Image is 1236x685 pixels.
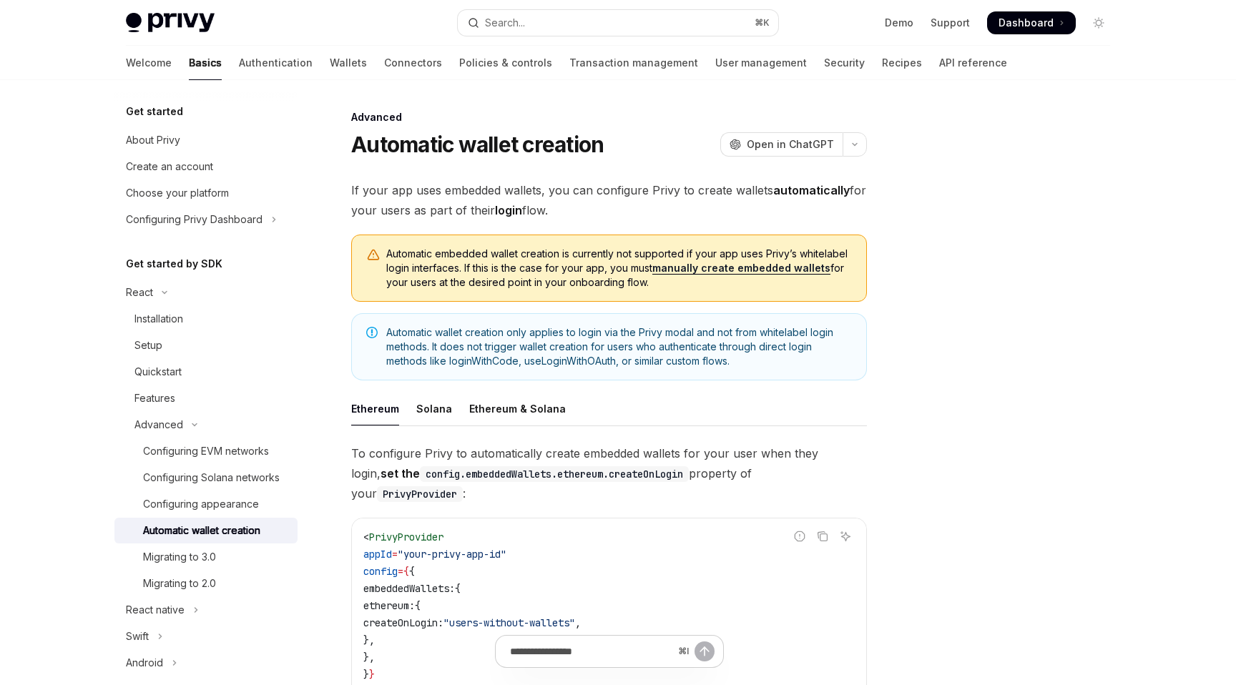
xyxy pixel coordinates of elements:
span: embeddedWallets: [363,582,455,595]
button: Open in ChatGPT [720,132,843,157]
div: Android [126,654,163,671]
span: Automatic embedded wallet creation is currently not supported if your app uses Privy’s whitelabel... [386,247,852,290]
button: Open search [458,10,778,36]
strong: set the [381,466,689,481]
h5: Get started [126,103,183,120]
div: Swift [126,628,149,645]
span: Open in ChatGPT [747,137,834,152]
a: About Privy [114,127,298,153]
span: PrivyProvider [369,531,443,543]
input: Ask a question... [510,636,672,667]
a: Features [114,385,298,411]
strong: login [495,203,522,217]
a: Choose your platform [114,180,298,206]
div: Quickstart [134,363,182,380]
span: { [409,565,415,578]
div: About Privy [126,132,180,149]
div: Advanced [134,416,183,433]
div: Solana [416,392,452,425]
div: Configuring Privy Dashboard [126,211,263,228]
div: Choose your platform [126,184,229,202]
a: Support [931,16,970,30]
div: Create an account [126,158,213,175]
a: Welcome [126,46,172,80]
a: Basics [189,46,222,80]
button: Ask AI [836,527,855,546]
a: Quickstart [114,359,298,385]
span: { [415,599,421,612]
div: Configuring Solana networks [143,469,280,486]
span: Dashboard [999,16,1054,30]
div: React native [126,601,185,619]
button: Toggle Android section [114,650,298,676]
button: Toggle Configuring Privy Dashboard section [114,207,298,232]
div: React [126,284,153,301]
button: Report incorrect code [790,527,809,546]
button: Toggle dark mode [1087,11,1110,34]
a: Create an account [114,154,298,179]
span: ethereum: [363,599,415,612]
h1: Automatic wallet creation [351,132,604,157]
div: Setup [134,337,162,354]
a: Transaction management [569,46,698,80]
span: = [392,548,398,561]
a: Authentication [239,46,313,80]
button: Send message [695,641,715,661]
span: createOnLogin: [363,616,443,629]
svg: Warning [366,248,381,262]
code: PrivyProvider [377,486,463,502]
span: = [398,565,403,578]
a: User management [715,46,807,80]
span: "your-privy-app-id" [398,548,506,561]
div: Installation [134,310,183,327]
button: Toggle React section [114,280,298,305]
span: appId [363,548,392,561]
div: Advanced [351,110,867,124]
div: Search... [485,14,525,31]
span: ⌘ K [755,17,770,29]
div: Configuring EVM networks [143,443,269,460]
a: Migrating to 2.0 [114,571,298,596]
span: { [403,565,409,578]
a: Configuring appearance [114,491,298,517]
span: < [363,531,369,543]
a: Demo [885,16,913,30]
button: Toggle Swift section [114,624,298,649]
a: Wallets [330,46,367,80]
div: Features [134,390,175,407]
a: Recipes [882,46,922,80]
a: Automatic wallet creation [114,518,298,543]
span: , [575,616,581,629]
a: Migrating to 3.0 [114,544,298,570]
div: Configuring appearance [143,496,259,513]
code: config.embeddedWallets.ethereum.createOnLogin [420,466,689,482]
a: Policies & controls [459,46,552,80]
a: manually create embedded wallets [652,262,830,275]
span: "users-without-wallets" [443,616,575,629]
span: To configure Privy to automatically create embedded wallets for your user when they login, proper... [351,443,867,503]
h5: Get started by SDK [126,255,222,272]
a: API reference [939,46,1007,80]
span: Automatic wallet creation only applies to login via the Privy modal and not from whitelabel login... [386,325,852,368]
button: Toggle Advanced section [114,412,298,438]
div: Migrating to 3.0 [143,548,216,566]
svg: Note [366,327,378,338]
a: Dashboard [987,11,1076,34]
a: Configuring Solana networks [114,465,298,491]
span: config [363,565,398,578]
div: Ethereum [351,392,399,425]
a: Setup [114,332,298,358]
div: Migrating to 2.0 [143,575,216,592]
div: Automatic wallet creation [143,522,260,539]
div: Ethereum & Solana [469,392,566,425]
button: Toggle React native section [114,597,298,623]
img: light logo [126,13,215,33]
a: Installation [114,306,298,332]
a: Connectors [384,46,442,80]
span: If your app uses embedded wallets, you can configure Privy to create wallets for your users as pa... [351,180,867,220]
a: Configuring EVM networks [114,438,298,464]
button: Copy the contents from the code block [813,527,832,546]
strong: automatically [773,183,850,197]
a: Security [824,46,865,80]
span: { [455,582,461,595]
